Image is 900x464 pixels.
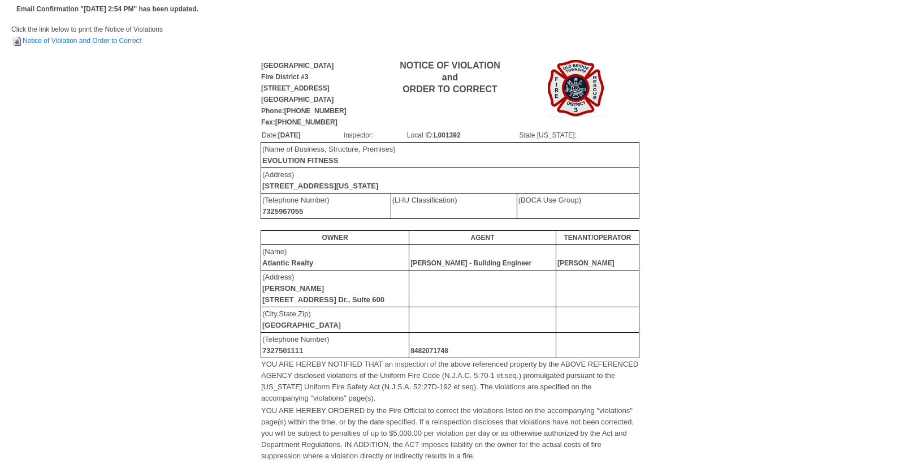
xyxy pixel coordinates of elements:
[262,207,303,216] b: 7325967055
[262,346,303,355] b: 7327501111
[262,273,384,304] font: (Address)
[548,60,604,117] img: Image
[262,145,396,165] font: (Name of Business, Structure, Premises)
[406,129,519,141] td: Local ID:
[410,347,448,355] b: 8482071748
[262,310,341,329] font: (City,State,Zip)
[262,259,313,267] b: Atlantic Realty
[11,36,23,47] img: HTML Document
[262,170,378,190] font: (Address)
[262,156,338,165] b: EVOLUTION FITNESS
[471,234,495,242] b: AGENT
[262,284,384,304] b: [PERSON_NAME] [STREET_ADDRESS] Dr., Suite 600
[410,259,531,267] b: [PERSON_NAME] - Building Engineer
[392,196,457,204] font: (LHU Classification)
[261,129,343,141] td: Date:
[261,406,634,460] font: YOU ARE HEREBY ORDERED by the Fire Official to correct the violations listed on the accompanying ...
[400,61,500,94] b: NOTICE OF VIOLATION and ORDER TO CORRECT
[262,182,378,190] b: [STREET_ADDRESS][US_STATE]
[262,335,330,355] font: (Telephone Number)
[261,360,638,402] font: YOU ARE HEREBY NOTIFIED THAT an inspection of the above referenced property by the ABOVE REFERENC...
[434,131,460,139] b: L001392
[564,234,631,242] b: TENANT/OPERATOR
[11,37,141,45] a: Notice of Violation and Order to Correct
[518,129,639,141] td: State [US_STATE]:
[262,247,313,267] font: (Name)
[261,62,347,126] b: [GEOGRAPHIC_DATA] Fire District #3 [STREET_ADDRESS] [GEOGRAPHIC_DATA] Phone:[PHONE_NUMBER] Fax:[P...
[11,25,163,45] span: Click the link below to print the Notice of Violations
[278,131,301,139] b: [DATE]
[518,196,581,204] font: (BOCA Use Group)
[262,196,330,216] font: (Telephone Number)
[15,2,200,16] td: Email Confirmation "[DATE] 2:54 PM" has been updated.
[557,259,615,267] b: [PERSON_NAME]
[343,129,406,141] td: Inspector:
[262,321,341,329] b: [GEOGRAPHIC_DATA]
[322,234,348,242] b: OWNER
